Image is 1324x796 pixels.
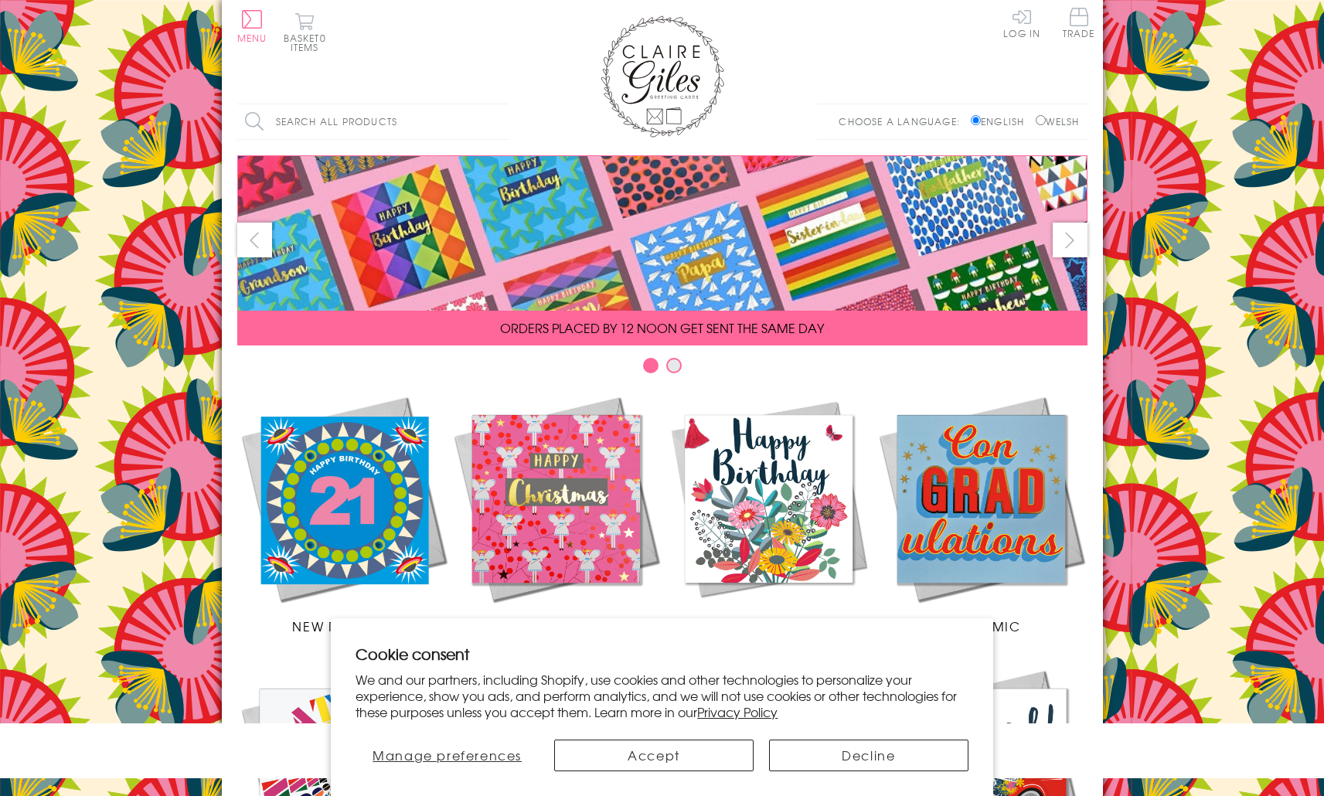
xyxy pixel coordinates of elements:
a: Academic [875,393,1087,635]
img: Claire Giles Greetings Cards [601,15,724,138]
button: Accept [554,740,754,771]
input: Search all products [237,104,508,139]
span: Birthdays [731,617,805,635]
a: Log In [1003,8,1040,38]
button: Manage preferences [356,740,539,771]
p: Choose a language: [839,114,968,128]
a: Christmas [450,393,662,635]
label: English [971,114,1032,128]
span: Trade [1063,8,1095,38]
button: Carousel Page 1 (Current Slide) [643,358,659,373]
span: ORDERS PLACED BY 12 NOON GET SENT THE SAME DAY [500,318,824,337]
a: Birthdays [662,393,875,635]
span: Christmas [516,617,595,635]
span: New Releases [292,617,393,635]
label: Welsh [1036,114,1080,128]
button: Menu [237,10,267,43]
button: Basket0 items [284,12,326,52]
h2: Cookie consent [356,643,968,665]
a: Trade [1063,8,1095,41]
button: Carousel Page 2 [666,358,682,373]
span: Manage preferences [373,746,522,764]
button: Decline [769,740,968,771]
span: Academic [941,617,1021,635]
input: Search [492,104,508,139]
span: Menu [237,31,267,45]
button: prev [237,223,272,257]
span: 0 items [291,31,326,54]
p: We and our partners, including Shopify, use cookies and other technologies to personalize your ex... [356,672,968,719]
button: next [1053,223,1087,257]
div: Carousel Pagination [237,357,1087,381]
input: English [971,115,981,125]
a: Privacy Policy [697,702,778,721]
input: Welsh [1036,115,1046,125]
a: New Releases [237,393,450,635]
